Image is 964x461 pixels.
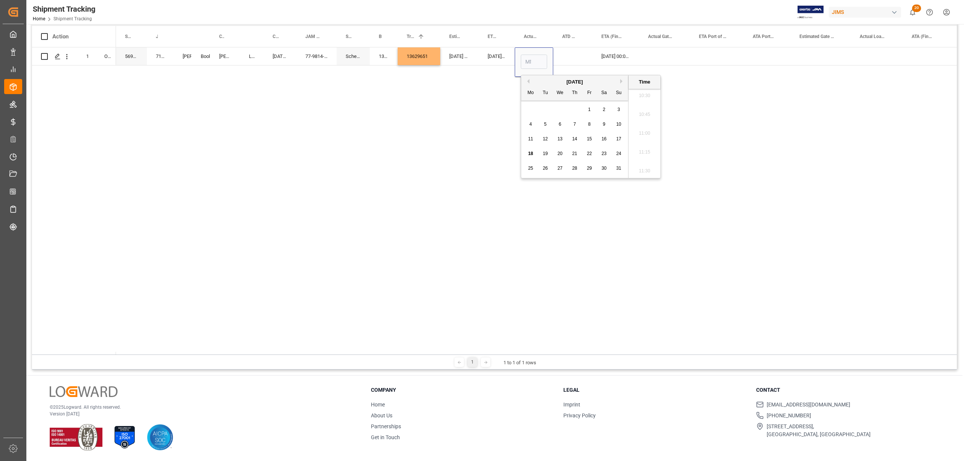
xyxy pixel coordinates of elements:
[614,88,624,98] div: Su
[528,151,533,156] span: 18
[125,34,131,39] span: Supplier Number
[557,136,562,141] span: 13
[543,136,548,141] span: 12
[601,166,606,171] span: 30
[563,412,596,418] a: Privacy Policy
[555,149,565,158] div: Choose Wednesday, August 20th, 2025
[116,47,147,65] div: 569500
[588,122,591,127] span: 8
[557,166,562,171] span: 27
[592,47,639,65] div: [DATE] 00:00:00
[526,134,535,144] div: Choose Monday, August 11th, 2025
[371,423,401,429] a: Partnerships
[371,402,385,408] a: Home
[572,136,577,141] span: 14
[525,79,529,84] button: Previous Month
[585,164,594,173] div: Choose Friday, August 29th, 2025
[526,149,535,158] div: Choose Monday, August 18th, 2025
[614,105,624,114] div: Choose Sunday, August 3rd, 2025
[555,164,565,173] div: Choose Wednesday, August 27th, 2025
[449,34,463,39] span: Estimated Pickup Date (Origin)
[559,122,561,127] span: 6
[543,151,548,156] span: 19
[50,424,102,450] img: ISO 9001 & ISO 14001 Certification
[296,47,337,65] div: 77-9814-CN
[541,149,550,158] div: Choose Tuesday, August 19th, 2025
[563,402,580,408] a: Imprint
[555,120,565,129] div: Choose Wednesday, August 6th, 2025
[599,120,609,129] div: Choose Saturday, August 9th, 2025
[32,47,116,65] div: Press SPACE to select this row.
[599,164,609,173] div: Choose Saturday, August 30th, 2025
[33,3,95,15] div: Shipment Tracking
[756,386,939,394] h3: Contact
[614,120,624,129] div: Choose Sunday, August 10th, 2025
[555,134,565,144] div: Choose Wednesday, August 13th, 2025
[371,434,400,440] a: Get in Touch
[603,122,606,127] span: 9
[346,34,354,39] span: Supplier Full Name
[601,151,606,156] span: 23
[371,412,392,418] a: About Us
[585,120,594,129] div: Choose Friday, August 8th, 2025
[440,47,479,65] div: [DATE] 00:00:00
[555,88,565,98] div: We
[50,411,352,417] p: Version [DATE]
[767,412,811,420] span: [PHONE_NUMBER]
[488,34,499,39] span: ETD - ETS (Origin)
[614,164,624,173] div: Choose Sunday, August 31st, 2025
[264,47,296,65] div: [DATE] 00:00:00
[541,134,550,144] div: Choose Tuesday, August 12th, 2025
[585,88,594,98] div: Fr
[570,149,580,158] div: Choose Thursday, August 21st, 2025
[468,358,477,367] div: 1
[528,136,533,141] span: 11
[585,149,594,158] div: Choose Friday, August 22nd, 2025
[588,107,591,112] span: 1
[240,47,264,65] div: LCL
[528,166,533,171] span: 25
[111,424,138,450] img: ISO 27001 Certification
[614,134,624,144] div: Choose Sunday, August 17th, 2025
[614,149,624,158] div: Choose Sunday, August 24th, 2025
[570,88,580,98] div: Th
[562,34,577,39] span: ATD - ATS (Origin)
[147,424,173,450] img: AICPA SOC
[371,386,554,394] h3: Company
[529,122,532,127] span: 4
[601,34,623,39] span: ETA (Final Delivery Location)
[620,79,625,84] button: Next Month
[904,4,921,21] button: show 20 new notifications
[147,47,174,65] div: 71740
[526,88,535,98] div: Mo
[521,55,547,69] input: MM-DD-YYYY HH:MM
[479,47,515,65] div: [DATE] 00:00:00
[648,34,674,39] span: Actual Gate In POL
[599,134,609,144] div: Choose Saturday, August 16th, 2025
[618,107,620,112] span: 3
[273,34,281,39] span: Cargo Ready Date (Origin)
[587,166,592,171] span: 29
[77,47,95,65] div: 1
[616,166,621,171] span: 31
[921,4,938,21] button: Help Center
[616,122,621,127] span: 10
[798,6,824,19] img: Exertis%20JAM%20-%20Email%20Logo.jpg_1722504956.jpg
[33,16,45,21] a: Home
[616,151,621,156] span: 24
[526,164,535,173] div: Choose Monday, August 25th, 2025
[912,34,934,39] span: ATA (Final Delivery Location)
[521,78,628,86] div: [DATE]
[585,134,594,144] div: Choose Friday, August 15th, 2025
[563,386,746,394] h3: Legal
[219,34,224,39] span: Carrier/ Forwarder Name
[541,88,550,98] div: Tu
[587,136,592,141] span: 15
[503,359,536,367] div: 1 to 1 of 1 rows
[557,151,562,156] span: 20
